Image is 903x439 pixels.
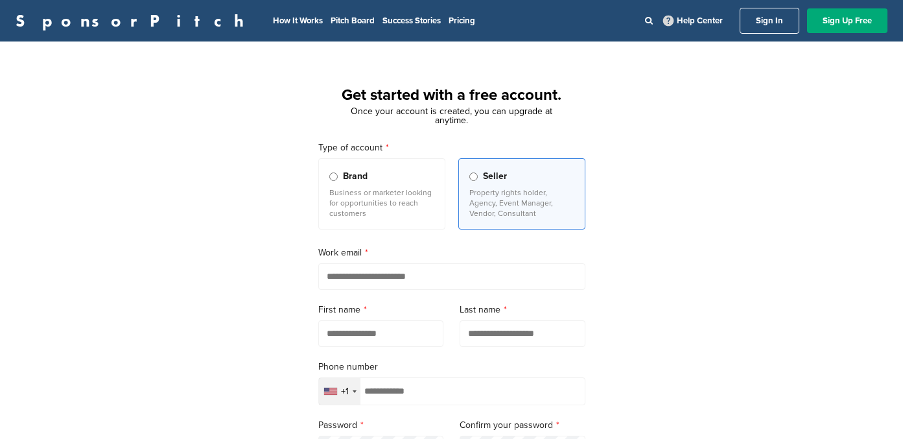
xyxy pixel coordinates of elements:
[318,303,444,317] label: First name
[318,141,585,155] label: Type of account
[343,169,368,184] span: Brand
[319,378,360,405] div: Selected country
[469,187,574,219] p: Property rights holder, Agency, Event Manager, Vendor, Consultant
[303,84,601,107] h1: Get started with a free account.
[273,16,323,26] a: How It Works
[483,169,507,184] span: Seller
[460,303,585,317] label: Last name
[318,360,585,374] label: Phone number
[329,172,338,181] input: Brand Business or marketer looking for opportunities to reach customers
[329,187,434,219] p: Business or marketer looking for opportunities to reach customers
[807,8,887,33] a: Sign Up Free
[449,16,475,26] a: Pricing
[661,13,725,29] a: Help Center
[331,16,375,26] a: Pitch Board
[16,12,252,29] a: SponsorPitch
[382,16,441,26] a: Success Stories
[318,246,585,260] label: Work email
[469,172,478,181] input: Seller Property rights holder, Agency, Event Manager, Vendor, Consultant
[341,387,349,396] div: +1
[740,8,799,34] a: Sign In
[351,106,552,126] span: Once your account is created, you can upgrade at anytime.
